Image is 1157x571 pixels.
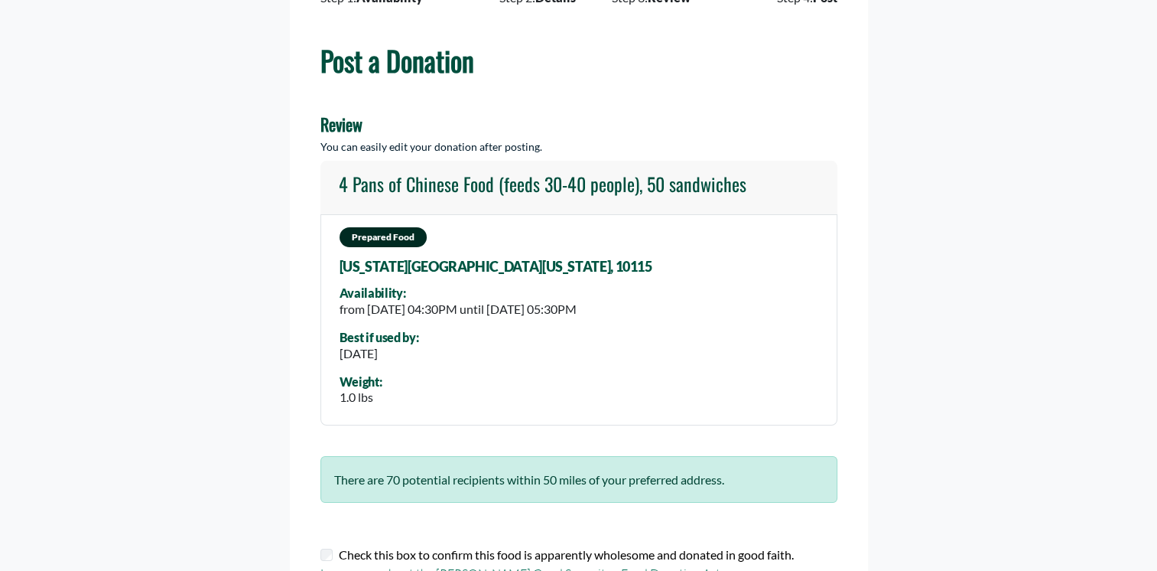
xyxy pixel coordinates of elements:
span: Prepared Food [340,227,427,247]
div: Availability: [340,286,577,300]
h4: Review [320,114,837,134]
h1: Post a Donation [320,44,837,77]
div: from [DATE] 04:30PM until [DATE] 05:30PM [340,300,577,318]
label: Check this box to confirm this food is apparently wholesome and donated in good faith. [339,546,794,564]
div: 1.0 lbs [340,388,382,406]
h5: You can easily edit your donation after posting. [320,141,837,154]
div: Best if used by: [340,331,419,344]
div: [DATE] [340,344,419,363]
span: [US_STATE][GEOGRAPHIC_DATA][US_STATE], 10115 [340,259,652,275]
div: There are 70 potential recipients within 50 miles of your preferred address. [320,456,837,503]
div: Weight: [340,375,382,389]
h4: 4 Pans of Chinese Food (feeds 30-40 people), 50 sandwiches [339,173,746,195]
